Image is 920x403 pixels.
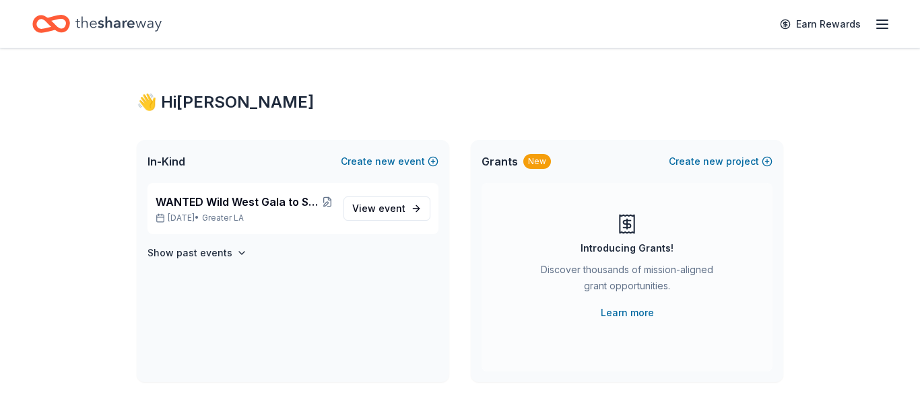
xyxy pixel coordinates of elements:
a: Home [32,8,162,40]
span: In-Kind [147,153,185,170]
a: Earn Rewards [772,12,869,36]
a: View event [343,196,430,221]
div: Discover thousands of mission-aligned grant opportunities. [535,262,719,299]
span: Greater LA [202,213,244,223]
h4: Show past events [147,245,232,261]
a: Learn more [601,305,654,321]
div: Introducing Grants! [581,240,673,256]
span: Grants [482,153,518,170]
div: New [523,154,551,169]
span: WANTED Wild West Gala to Support Dog Therapy at [GEOGRAPHIC_DATA] [GEOGRAPHIC_DATA] [156,194,322,210]
button: Createnewproject [669,153,773,170]
p: [DATE] • [156,213,333,223]
span: new [703,153,723,170]
span: View [352,200,405,217]
span: event [379,203,405,214]
button: Createnewevent [341,153,438,170]
div: 👋 Hi [PERSON_NAME] [137,91,783,113]
span: new [375,153,395,170]
button: Show past events [147,245,247,261]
